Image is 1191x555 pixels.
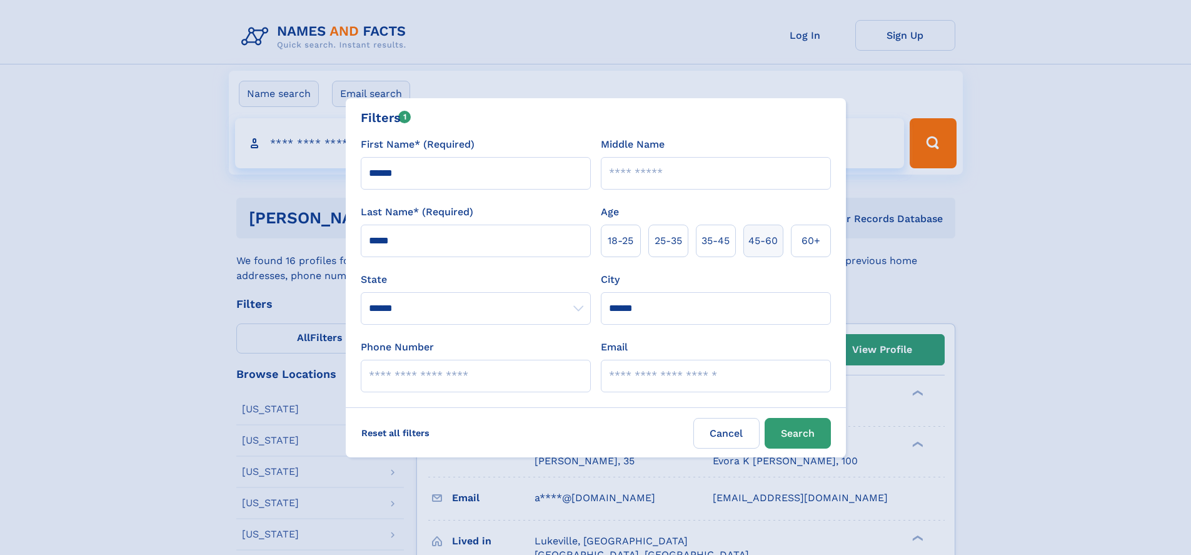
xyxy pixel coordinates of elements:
label: State [361,272,591,287]
label: Phone Number [361,340,434,355]
span: 60+ [802,233,820,248]
label: Middle Name [601,137,665,152]
label: Last Name* (Required) [361,205,473,220]
span: 35‑45 [701,233,730,248]
button: Search [765,418,831,449]
span: 45‑60 [748,233,778,248]
label: First Name* (Required) [361,137,475,152]
span: 25‑35 [655,233,682,248]
div: Filters [361,108,411,127]
span: 18‑25 [608,233,633,248]
label: Email [601,340,628,355]
label: Cancel [693,418,760,449]
label: Reset all filters [353,418,438,448]
label: City [601,272,620,287]
label: Age [601,205,619,220]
